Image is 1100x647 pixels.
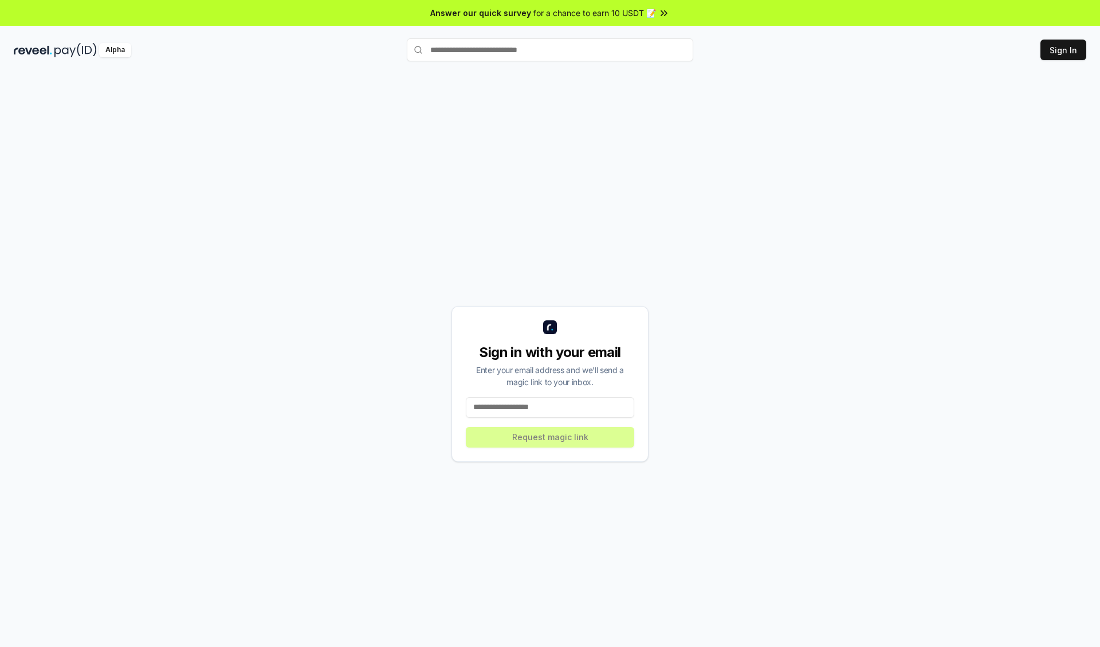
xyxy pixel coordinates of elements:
div: Enter your email address and we’ll send a magic link to your inbox. [466,364,634,388]
div: Sign in with your email [466,343,634,362]
img: reveel_dark [14,43,52,57]
div: Alpha [99,43,131,57]
img: logo_small [543,320,557,334]
img: pay_id [54,43,97,57]
button: Sign In [1040,40,1086,60]
span: Answer our quick survey [430,7,531,19]
span: for a chance to earn 10 USDT 📝 [533,7,656,19]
